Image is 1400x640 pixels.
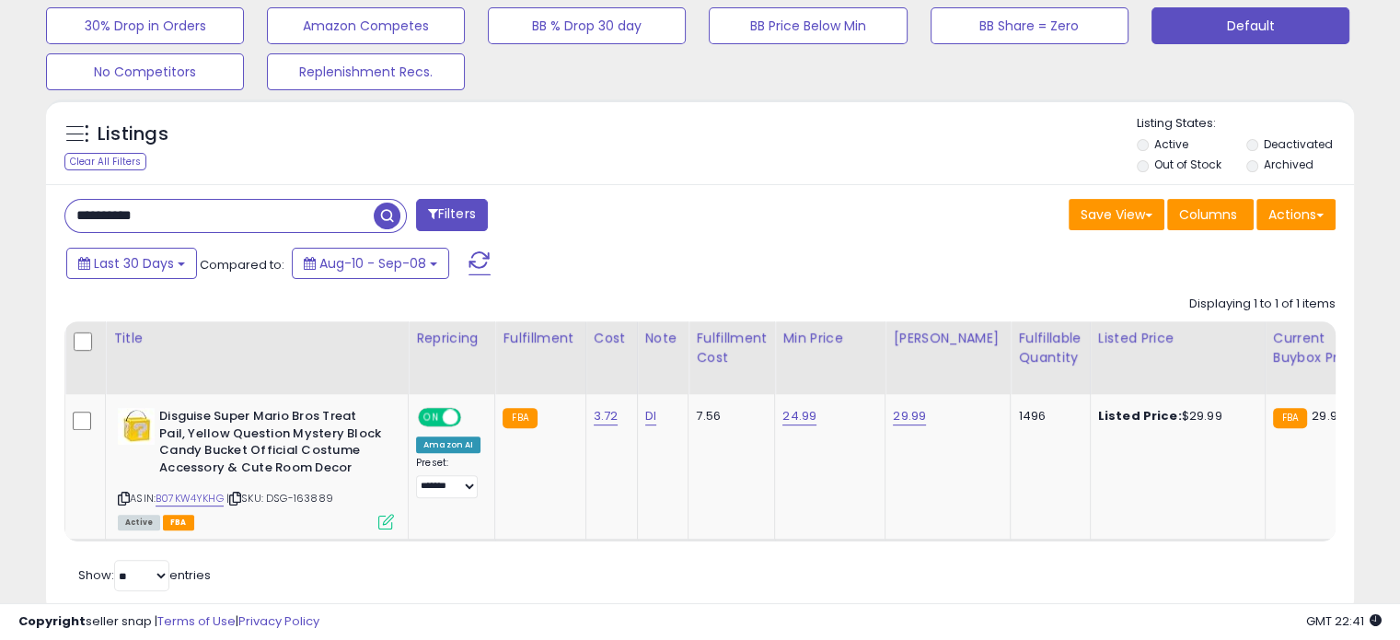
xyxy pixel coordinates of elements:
[159,408,383,481] b: Disguise Super Mario Bros Treat Pail, Yellow Question Mystery Block Candy Bucket Official Costume...
[893,329,1002,348] div: [PERSON_NAME]
[18,612,86,630] strong: Copyright
[594,329,630,348] div: Cost
[1151,7,1349,44] button: Default
[594,407,619,425] a: 3.72
[931,7,1128,44] button: BB Share = Zero
[156,491,224,506] a: B07KW4YKHG
[267,7,465,44] button: Amazon Competes
[1167,199,1254,230] button: Columns
[319,254,426,273] span: Aug-10 - Sep-08
[226,491,333,506] span: | SKU: DSG-163889
[1263,157,1313,172] label: Archived
[458,410,488,425] span: OFF
[696,408,760,425] div: 7.56
[18,613,319,631] div: seller snap | |
[503,408,537,428] small: FBA
[163,515,194,530] span: FBA
[1306,612,1382,630] span: 2025-10-9 22:41 GMT
[1273,408,1307,428] small: FBA
[200,256,284,273] span: Compared to:
[645,407,656,425] a: DI
[46,53,244,90] button: No Competitors
[1098,407,1182,425] b: Listed Price:
[1154,136,1188,152] label: Active
[94,254,174,273] span: Last 30 Days
[1273,329,1368,367] div: Current Buybox Price
[1189,296,1336,313] div: Displaying 1 to 1 of 1 items
[157,612,236,630] a: Terms of Use
[709,7,907,44] button: BB Price Below Min
[416,457,480,498] div: Preset:
[893,407,926,425] a: 29.99
[238,612,319,630] a: Privacy Policy
[645,329,681,348] div: Note
[416,329,487,348] div: Repricing
[1312,407,1345,425] span: 29.99
[292,248,449,279] button: Aug-10 - Sep-08
[1154,157,1221,172] label: Out of Stock
[1137,115,1354,133] p: Listing States:
[503,329,577,348] div: Fulfillment
[64,153,146,170] div: Clear All Filters
[66,248,197,279] button: Last 30 Days
[78,566,211,584] span: Show: entries
[118,408,394,528] div: ASIN:
[782,329,877,348] div: Min Price
[416,436,480,453] div: Amazon AI
[1098,329,1257,348] div: Listed Price
[118,408,155,445] img: 31O7m-nTBfL._SL40_.jpg
[782,407,816,425] a: 24.99
[488,7,686,44] button: BB % Drop 30 day
[1263,136,1332,152] label: Deactivated
[1256,199,1336,230] button: Actions
[1069,199,1164,230] button: Save View
[113,329,400,348] div: Title
[1018,329,1082,367] div: Fulfillable Quantity
[1018,408,1075,425] div: 1496
[696,329,767,367] div: Fulfillment Cost
[46,7,244,44] button: 30% Drop in Orders
[1098,408,1251,425] div: $29.99
[416,199,488,231] button: Filters
[118,515,160,530] span: All listings currently available for purchase on Amazon
[1179,205,1237,224] span: Columns
[98,122,168,147] h5: Listings
[420,410,443,425] span: ON
[267,53,465,90] button: Replenishment Recs.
